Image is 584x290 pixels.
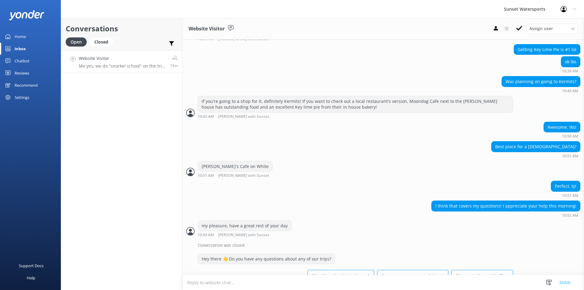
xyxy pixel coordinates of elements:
div: Open [66,37,87,47]
div: Conversation was closed. [198,240,580,250]
div: Perfect, ty! [551,181,580,191]
span: 11:51am 11-Aug-2025 (UTC -05:00) America/Cancun [170,63,178,68]
div: 09:51am 11-Aug-2025 (UTC -05:00) America/Cancun [198,173,289,178]
div: Home [15,30,26,43]
button: Discounts & special offers [451,270,513,282]
h3: Website Visitor [189,25,225,33]
div: Closed [90,37,113,47]
div: 09:50am 11-Aug-2025 (UTC -05:00) America/Cancun [544,134,580,138]
div: 09:51am 11-Aug-2025 (UTC -05:00) America/Cancun [491,154,580,158]
strong: 10:51 AM [198,174,214,178]
div: 09:40am 11-Aug-2025 (UTC -05:00) America/Cancun [502,89,580,93]
strong: 10:43 AM [198,115,214,119]
div: 09:39am 11-Aug-2025 (UTC -05:00) America/Cancun [561,69,580,73]
div: I think that covers my questions! I appreciate your help this morning! [432,201,580,211]
strong: 10:51 AM [562,154,578,158]
div: 09:39am 11-Aug-2025 (UTC -05:00) America/Cancun [198,37,341,41]
div: Chatbot [15,55,30,67]
span: [PERSON_NAME] with Sunset [218,115,269,119]
a: Open [66,38,90,45]
strong: 10:39 AM [562,69,578,73]
strong: 10:52 AM [562,214,578,217]
div: Settings [15,91,29,103]
span: [PERSON_NAME] with Sunset [218,233,269,237]
strong: 10:50 AM [562,135,578,138]
strong: 10:40 AM [562,89,578,93]
div: ok tks [561,57,580,67]
strong: 10:54 AM [198,233,214,237]
div: Support Docs [19,260,43,272]
div: Help [27,272,35,284]
div: Inbox [15,43,26,55]
div: Was planning on going to Kermits? [502,76,580,87]
strong: 10:51 AM [562,194,578,197]
h4: Website Visitor [79,55,165,62]
div: 09:43am 11-Aug-2025 (UTC -05:00) America/Cancun [198,114,513,119]
span: [PERSON_NAME] with Sunset [218,37,269,41]
button: Should we book in advance? [308,270,374,282]
a: Website VisitorMe:yes, we do "snorkel school" on the trip out to the reef!13m [61,50,182,73]
span: [PERSON_NAME] with Sunset [218,174,269,178]
div: Awesome, tks! [544,122,580,132]
p: Me: yes, we do "snorkel school" on the trip out to the reef! [79,63,165,69]
div: Recommend [15,79,38,91]
span: Assign user [529,25,553,32]
a: Closed [90,38,116,45]
div: Hey there 👋 Do you have any questions about any of our trips? [198,254,335,264]
div: Getting Key Lime Pie is #1 lol [514,44,580,55]
div: Reviews [15,67,29,79]
div: my pleasure, have a great rest of your day [198,221,291,231]
div: 09:52am 11-Aug-2025 (UTC -05:00) America/Cancun [431,213,580,217]
div: 09:54am 11-Aug-2025 (UTC -05:00) America/Cancun [198,232,292,237]
div: if you're going to a shop for it, definitely Kermits! If you want to check out a local restaurant... [198,96,513,112]
div: 09:51am 11-Aug-2025 (UTC -05:00) America/Cancun [551,193,580,197]
h2: Conversations [66,23,178,34]
div: Assign User [526,24,578,33]
div: 2025-08-11T14:56:36.387 [186,240,580,250]
img: yonder-white-logo.png [9,10,44,20]
div: [PERSON_NAME]'s Cafe on White [198,161,272,172]
strong: 10:39 AM [198,37,214,41]
div: Best place for a [DEMOGRAPHIC_DATA]? [492,142,580,152]
button: Restaurant recommendations! [377,270,448,282]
